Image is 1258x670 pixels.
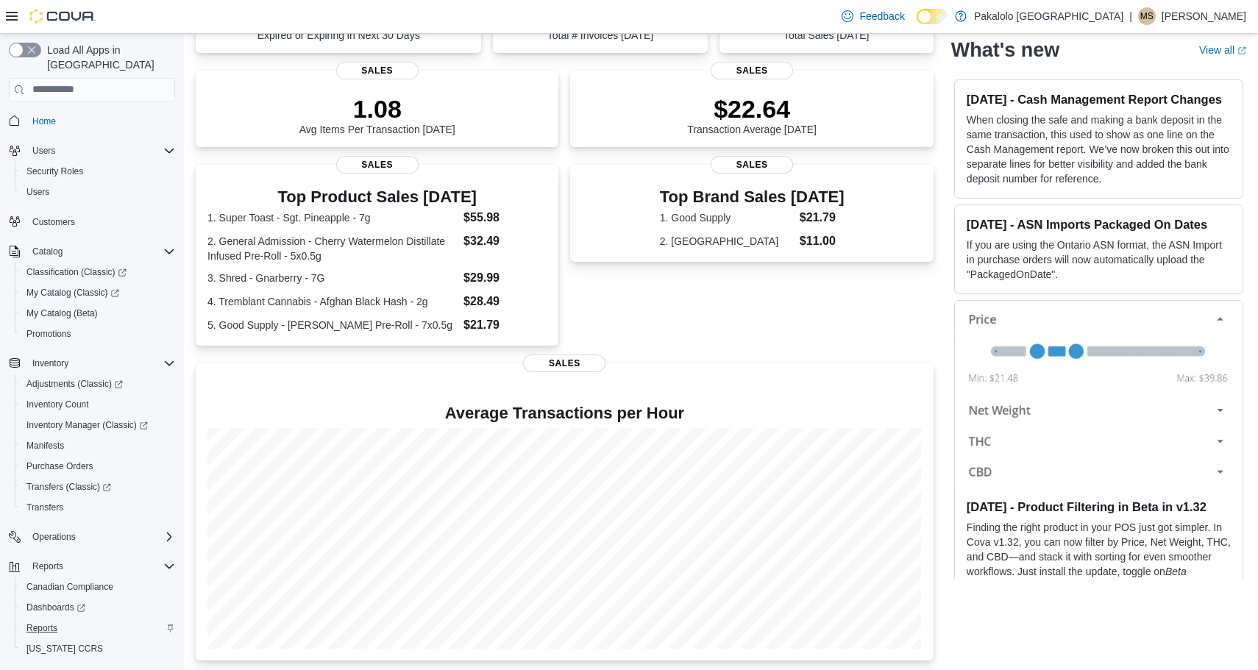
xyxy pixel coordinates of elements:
[207,294,458,309] dt: 4. Tremblant Cannabis - Afghan Black Hash - 2g
[21,640,175,657] span: Washington CCRS
[463,293,547,310] dd: $28.49
[1199,44,1246,56] a: View allExternal link
[207,405,922,422] h4: Average Transactions per Hour
[207,271,458,285] dt: 3. Shred - Gnarberry - 7G
[967,520,1231,608] p: Finding the right product in your POS just got simpler. In Cova v1.32, you can now filter by Pric...
[15,497,181,518] button: Transfers
[3,527,181,547] button: Operations
[15,303,181,324] button: My Catalog (Beta)
[711,156,793,174] span: Sales
[15,161,181,182] button: Security Roles
[21,375,129,393] a: Adjustments (Classic)
[800,209,845,227] dd: $21.79
[687,94,817,135] div: Transaction Average [DATE]
[21,263,175,281] span: Classification (Classic)
[21,325,175,343] span: Promotions
[32,531,76,543] span: Operations
[800,232,845,250] dd: $11.00
[26,502,63,513] span: Transfers
[21,457,175,475] span: Purchase Orders
[660,210,794,225] dt: 1. Good Supply
[836,1,910,31] a: Feedback
[15,477,181,497] a: Transfers (Classic)
[207,318,458,332] dt: 5. Good Supply - [PERSON_NAME] Pre-Roll - 7x0.5g
[41,43,175,72] span: Load All Apps in [GEOGRAPHIC_DATA]
[21,640,109,657] a: [US_STATE] CCRS
[32,246,63,257] span: Catalog
[1162,7,1246,25] p: [PERSON_NAME]
[15,435,181,456] button: Manifests
[3,140,181,161] button: Users
[21,599,91,616] a: Dashboards
[207,234,458,263] dt: 2. General Admission - Cherry Watermelon Distillate Infused Pre-Roll - 5x0.5g
[299,94,455,124] p: 1.08
[26,378,123,390] span: Adjustments (Classic)
[207,210,458,225] dt: 1. Super Toast - Sgt. Pineapple - 7g
[21,183,55,201] a: Users
[21,304,175,322] span: My Catalog (Beta)
[26,581,113,593] span: Canadian Compliance
[26,142,61,160] button: Users
[3,241,181,262] button: Catalog
[21,396,175,413] span: Inventory Count
[15,374,181,394] a: Adjustments (Classic)
[463,209,547,227] dd: $55.98
[1129,7,1132,25] p: |
[15,415,181,435] a: Inventory Manager (Classic)
[32,145,55,157] span: Users
[15,394,181,415] button: Inventory Count
[207,188,547,206] h3: Top Product Sales [DATE]
[21,619,63,637] a: Reports
[711,62,793,79] span: Sales
[463,316,547,334] dd: $21.79
[26,440,64,452] span: Manifests
[21,263,132,281] a: Classification (Classic)
[32,560,63,572] span: Reports
[21,284,125,302] a: My Catalog (Classic)
[967,238,1231,282] p: If you are using the Ontario ASN format, the ASN Import in purchase orders will now automatically...
[336,156,419,174] span: Sales
[29,9,96,24] img: Cova
[26,460,93,472] span: Purchase Orders
[21,375,175,393] span: Adjustments (Classic)
[15,618,181,638] button: Reports
[3,556,181,577] button: Reports
[26,622,57,634] span: Reports
[523,354,605,372] span: Sales
[21,325,77,343] a: Promotions
[26,266,127,278] span: Classification (Classic)
[26,399,89,410] span: Inventory Count
[21,304,104,322] a: My Catalog (Beta)
[463,269,547,287] dd: $29.99
[1138,7,1156,25] div: Michael Saikaley
[26,557,69,575] button: Reports
[967,217,1231,232] h3: [DATE] - ASN Imports Packaged On Dates
[967,92,1231,107] h3: [DATE] - Cash Management Report Changes
[26,142,175,160] span: Users
[26,354,74,372] button: Inventory
[463,232,547,250] dd: $32.49
[21,478,175,496] span: Transfers (Classic)
[26,528,175,546] span: Operations
[21,183,175,201] span: Users
[21,578,119,596] a: Canadian Compliance
[26,557,175,575] span: Reports
[336,62,419,79] span: Sales
[32,115,56,127] span: Home
[26,528,82,546] button: Operations
[3,110,181,132] button: Home
[21,619,175,637] span: Reports
[15,638,181,659] button: [US_STATE] CCRS
[15,597,181,618] a: Dashboards
[15,282,181,303] a: My Catalog (Classic)
[3,211,181,232] button: Customers
[32,357,68,369] span: Inventory
[21,578,175,596] span: Canadian Compliance
[951,38,1059,62] h2: What's new
[26,602,85,613] span: Dashboards
[32,216,75,228] span: Customers
[21,396,95,413] a: Inventory Count
[967,113,1231,186] p: When closing the safe and making a bank deposit in the same transaction, this used to show as one...
[26,243,68,260] button: Catalog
